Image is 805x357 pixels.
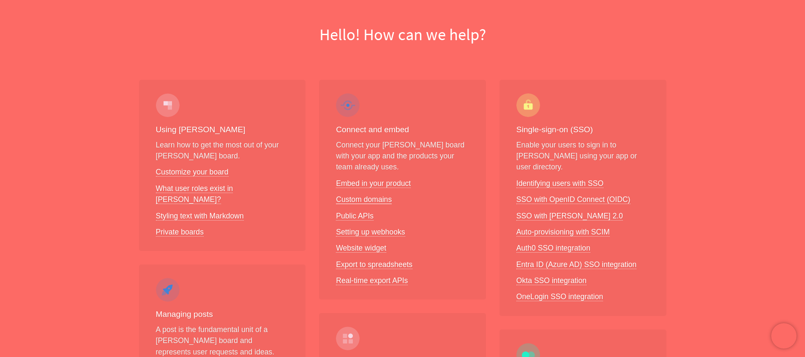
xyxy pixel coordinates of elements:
a: Public APIs [336,212,374,221]
a: Embed in your product [336,179,411,188]
h1: Hello! How can we help? [7,23,798,46]
a: Custom domains [336,195,392,204]
iframe: Chatra live chat [771,323,797,349]
h3: Connect and embed [336,124,469,136]
a: SSO with [PERSON_NAME] 2.0 [516,212,623,221]
a: SSO with OpenID Connect (OIDC) [516,195,630,204]
a: Entra ID (Azure AD) SSO integration [516,260,637,269]
a: Setting up webhooks [336,228,405,237]
a: Website widget [336,244,386,253]
a: OneLogin SSO integration [516,292,603,301]
p: Connect your [PERSON_NAME] board with your app and the products your team already uses. [336,139,469,173]
h3: Single-sign-on (SSO) [516,124,649,136]
a: Customize your board [156,168,229,177]
h3: Using [PERSON_NAME] [156,124,289,136]
p: Learn how to get the most out of your [PERSON_NAME] board. [156,139,289,162]
p: Enable your users to sign in to [PERSON_NAME] using your app or user directory. [516,139,649,173]
a: Styling text with Markdown [156,212,244,221]
a: Auth0 SSO integration [516,244,590,253]
a: Private boards [156,228,204,237]
a: What user roles exist in [PERSON_NAME]? [156,184,233,204]
a: Auto-provisioning with SCIM [516,228,610,237]
a: Okta SSO integration [516,276,587,285]
a: Real-time export APIs [336,276,408,285]
a: Export to spreadsheets [336,260,412,269]
a: Identifying users with SSO [516,179,603,188]
h3: Managing posts [156,308,289,321]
